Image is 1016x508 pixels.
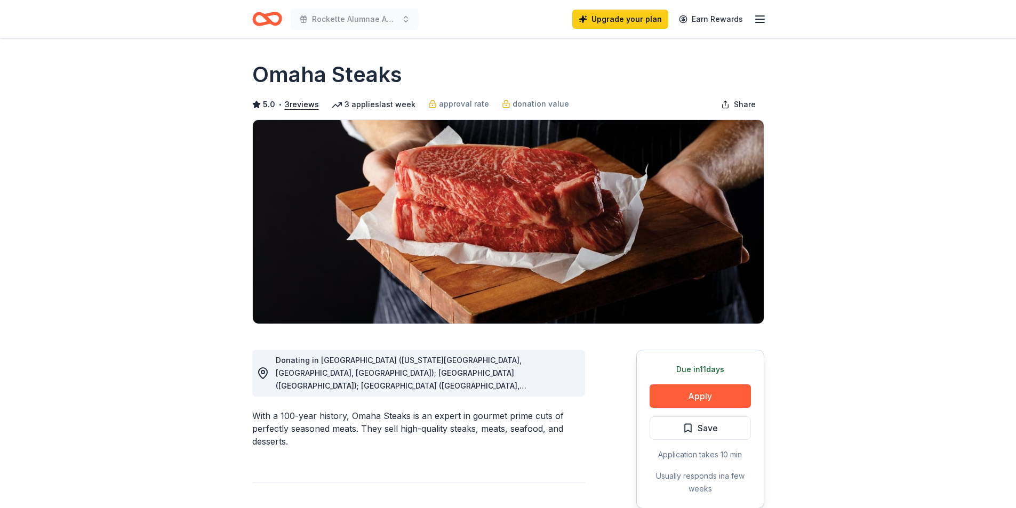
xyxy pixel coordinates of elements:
[713,94,764,115] button: Share
[252,409,585,448] div: With a 100-year history, Omaha Steaks is an expert in gourmet prime cuts of perfectly seasoned me...
[252,6,282,31] a: Home
[332,98,415,111] div: 3 applies last week
[263,98,275,111] span: 5.0
[428,98,489,110] a: approval rate
[502,98,569,110] a: donation value
[650,448,751,461] div: Application takes 10 min
[312,13,397,26] span: Rockette Alumnae Association Centennial Charity Ball
[698,421,718,435] span: Save
[291,9,419,30] button: Rockette Alumnae Association Centennial Charity Ball
[513,98,569,110] span: donation value
[572,10,668,29] a: Upgrade your plan
[252,60,402,90] h1: Omaha Steaks
[650,416,751,440] button: Save
[253,120,764,324] img: Image for Omaha Steaks
[439,98,489,110] span: approval rate
[285,98,319,111] button: 3reviews
[650,470,751,495] div: Usually responds in a few weeks
[650,363,751,376] div: Due in 11 days
[734,98,756,111] span: Share
[650,384,751,408] button: Apply
[673,10,749,29] a: Earn Rewards
[278,100,282,109] span: •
